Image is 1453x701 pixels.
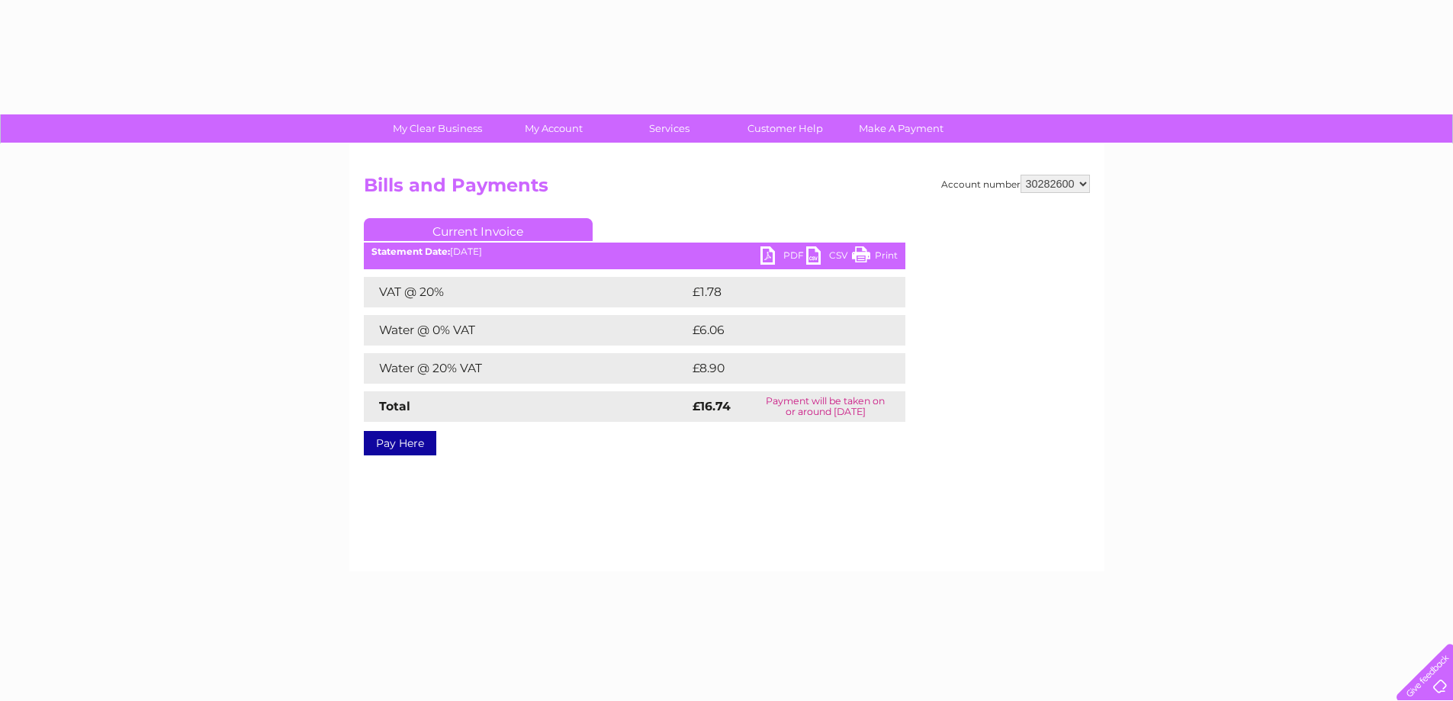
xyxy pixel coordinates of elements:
[760,246,806,269] a: PDF
[838,114,964,143] a: Make A Payment
[490,114,616,143] a: My Account
[364,175,1090,204] h2: Bills and Payments
[852,246,898,269] a: Print
[364,277,689,307] td: VAT @ 20%
[375,114,500,143] a: My Clear Business
[689,315,870,346] td: £6.06
[364,315,689,346] td: Water @ 0% VAT
[941,175,1090,193] div: Account number
[806,246,852,269] a: CSV
[364,353,689,384] td: Water @ 20% VAT
[746,391,905,422] td: Payment will be taken on or around [DATE]
[379,399,410,413] strong: Total
[606,114,732,143] a: Services
[371,246,450,257] b: Statement Date:
[689,277,868,307] td: £1.78
[364,218,593,241] a: Current Invoice
[364,431,436,455] a: Pay Here
[689,353,870,384] td: £8.90
[693,399,731,413] strong: £16.74
[722,114,848,143] a: Customer Help
[364,246,905,257] div: [DATE]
